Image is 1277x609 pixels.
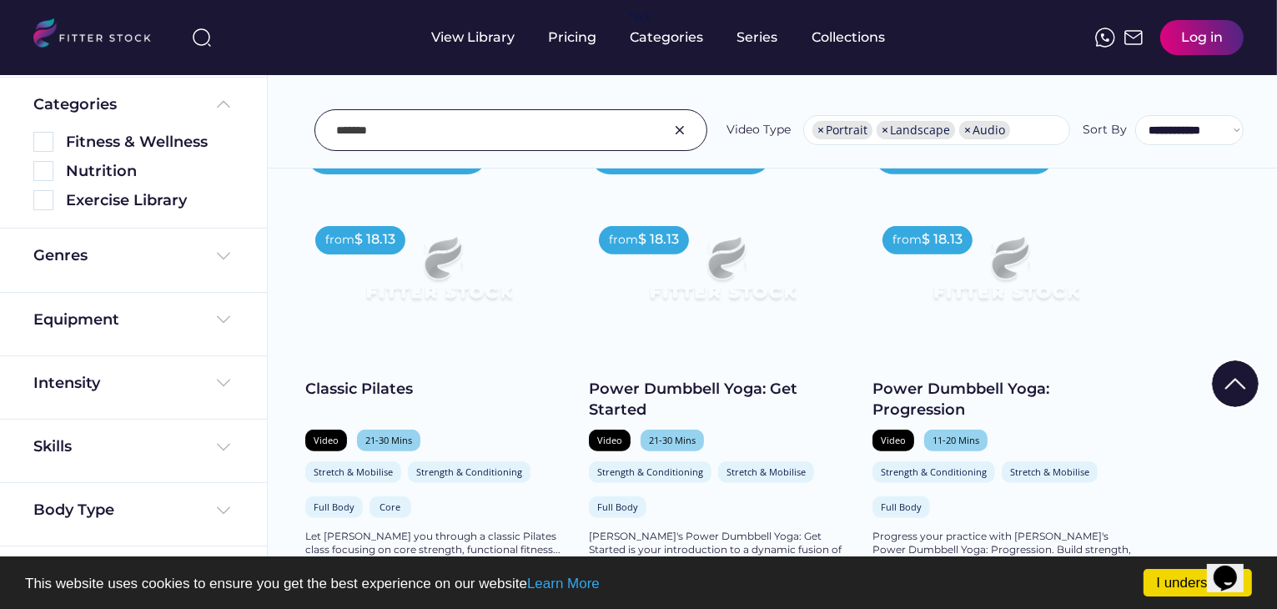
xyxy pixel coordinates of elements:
[33,94,117,115] div: Categories
[365,434,412,446] div: 21-30 Mins
[214,437,234,457] img: Frame%20%284%29.svg
[33,190,53,210] img: Rectangle%205126.svg
[527,576,600,591] a: Learn More
[214,94,234,114] img: Frame%20%285%29.svg
[933,434,979,446] div: 11-20 Mins
[1083,122,1127,138] div: Sort By
[872,530,1139,571] div: Progress your practice with [PERSON_NAME]'s Power Dumbbell Yoga: Progression. Build strength, fle...
[881,501,922,513] div: Full Body
[33,161,53,181] img: Rectangle%205126.svg
[817,124,824,136] span: ×
[214,246,234,266] img: Frame%20%284%29.svg
[432,28,515,47] div: View Library
[33,310,119,330] div: Equipment
[597,434,622,446] div: Video
[214,373,234,393] img: Frame%20%284%29.svg
[589,379,856,420] div: Power Dumbbell Yoga: Get Started
[325,232,354,249] div: from
[597,466,703,478] div: Strength & Conditioning
[192,28,212,48] img: search-normal%203.svg
[416,466,522,478] div: Strength & Conditioning
[66,161,234,182] div: Nutrition
[616,216,829,336] img: Frame%2079%20%281%29.svg
[726,122,791,138] div: Video Type
[589,530,856,571] div: [PERSON_NAME]'s Power Dumbbell Yoga: Get Started is your introduction to a dynamic fusion of yoga...
[305,530,572,558] div: Let [PERSON_NAME] you through a classic Pilates class focusing on core strength, functional fitne...
[737,28,779,47] div: Series
[877,121,955,139] li: Landscape
[314,434,339,446] div: Video
[25,576,1252,591] p: This website uses cookies to ensure you get the best experience on our website
[649,434,696,446] div: 21-30 Mins
[549,28,597,47] div: Pricing
[214,501,234,521] img: Frame%20%284%29.svg
[332,216,545,336] img: Frame%2079%20%281%29.svg
[66,190,234,211] div: Exercise Library
[1095,28,1115,48] img: meteor-icons_whatsapp%20%281%29.svg
[354,230,395,249] div: $ 18.13
[959,121,1010,139] li: Audio
[964,124,971,136] span: ×
[881,466,987,478] div: Strength & Conditioning
[882,124,888,136] span: ×
[214,310,234,330] img: Frame%20%284%29.svg
[33,18,165,53] img: LOGO.svg
[670,120,690,140] img: Group%201000002326.svg
[812,121,872,139] li: Portrait
[726,466,806,478] div: Stretch & Mobilise
[314,501,354,513] div: Full Body
[1212,360,1259,407] img: Group%201000002322%20%281%29.svg
[33,500,114,521] div: Body Type
[609,232,638,249] div: from
[33,132,53,152] img: Rectangle%205126.svg
[305,379,572,400] div: Classic Pilates
[1181,28,1223,47] div: Log in
[314,466,393,478] div: Stretch & Mobilise
[1010,466,1089,478] div: Stretch & Mobilise
[812,28,886,47] div: Collections
[33,245,88,266] div: Genres
[33,373,100,394] div: Intensity
[892,232,922,249] div: from
[899,216,1113,336] img: Frame%2079%20%281%29.svg
[872,379,1139,420] div: Power Dumbbell Yoga: Progression
[378,501,403,513] div: Core
[33,436,75,457] div: Skills
[631,8,652,25] div: fvck
[1144,569,1252,596] a: I understand!
[638,230,679,249] div: $ 18.13
[631,28,704,47] div: Categories
[1207,542,1260,592] iframe: chat widget
[66,132,234,153] div: Fitness & Wellness
[922,230,963,249] div: $ 18.13
[881,434,906,446] div: Video
[1124,28,1144,48] img: Frame%2051.svg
